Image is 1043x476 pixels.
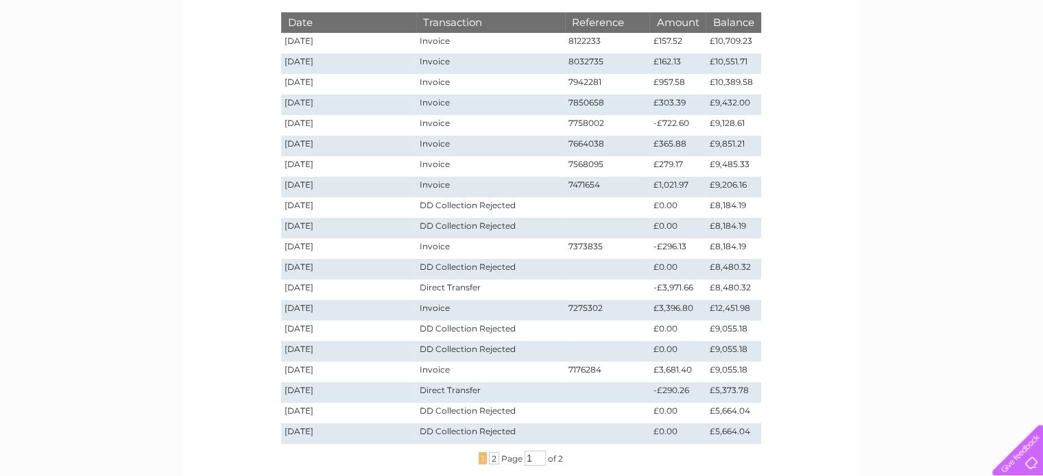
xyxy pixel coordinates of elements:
[649,382,706,403] td: -£290.26
[924,58,944,68] a: Blog
[706,74,760,95] td: £10,389.58
[489,452,499,464] span: 2
[565,136,650,156] td: 7664038
[565,53,650,74] td: 8032735
[281,238,417,259] td: [DATE]
[416,238,564,259] td: Invoice
[281,197,417,218] td: [DATE]
[416,362,564,382] td: Invoice
[706,95,760,115] td: £9,432.00
[565,74,650,95] td: 7942281
[706,403,760,423] td: £5,664.04
[836,58,866,68] a: Energy
[706,115,760,136] td: £9,128.61
[649,115,706,136] td: -£722.60
[706,238,760,259] td: £8,184.19
[416,53,564,74] td: Invoice
[416,300,564,321] td: Invoice
[649,423,706,444] td: £0.00
[416,197,564,218] td: DD Collection Rejected
[198,8,846,66] div: Clear Business is a trading name of Verastar Limited (registered in [GEOGRAPHIC_DATA] No. 3667643...
[874,58,915,68] a: Telecoms
[649,238,706,259] td: -£296.13
[416,12,564,32] th: Transaction
[565,12,650,32] th: Reference
[565,238,650,259] td: 7373835
[479,452,487,464] span: 1
[706,218,760,238] td: £8,184.19
[649,321,706,341] td: £0.00
[416,218,564,238] td: DD Collection Rejected
[416,382,564,403] td: Direct Transfer
[281,95,417,115] td: [DATE]
[281,341,417,362] td: [DATE]
[706,300,760,321] td: £12,451.98
[706,53,760,74] td: £10,551.71
[281,53,417,74] td: [DATE]
[706,177,760,197] td: £9,206.16
[649,218,706,238] td: £0.00
[281,362,417,382] td: [DATE]
[706,12,760,32] th: Balance
[565,362,650,382] td: 7176284
[281,74,417,95] td: [DATE]
[784,7,879,24] a: 0333 014 3131
[281,136,417,156] td: [DATE]
[416,95,564,115] td: Invoice
[649,177,706,197] td: £1,021.97
[281,423,417,444] td: [DATE]
[706,33,760,53] td: £10,709.23
[649,362,706,382] td: £3,681.40
[649,74,706,95] td: £957.58
[649,156,706,177] td: £279.17
[802,58,828,68] a: Water
[706,197,760,218] td: £8,184.19
[416,279,564,300] td: Direct Transfer
[706,321,760,341] td: £9,055.18
[281,300,417,321] td: [DATE]
[998,58,1030,68] a: Log out
[649,53,706,74] td: £162.13
[416,74,564,95] td: Invoice
[706,279,760,300] td: £8,480.32
[416,259,564,279] td: DD Collection Rejected
[281,382,417,403] td: [DATE]
[649,403,706,423] td: £0.00
[565,115,650,136] td: 7758002
[416,156,564,177] td: Invoice
[281,279,417,300] td: [DATE]
[281,403,417,423] td: [DATE]
[565,95,650,115] td: 7850658
[281,177,417,197] td: [DATE]
[706,156,760,177] td: £9,485.33
[416,321,564,341] td: DD Collection Rejected
[565,156,650,177] td: 7568095
[281,115,417,136] td: [DATE]
[952,58,985,68] a: Contact
[706,259,760,279] td: £8,480.32
[416,403,564,423] td: DD Collection Rejected
[649,259,706,279] td: £0.00
[281,321,417,341] td: [DATE]
[649,95,706,115] td: £303.39
[649,33,706,53] td: £157.52
[548,453,556,464] span: of
[416,115,564,136] td: Invoice
[706,136,760,156] td: £9,851.21
[281,259,417,279] td: [DATE]
[565,177,650,197] td: 7471654
[501,453,523,464] span: Page
[649,279,706,300] td: -£3,971.66
[649,12,706,32] th: Amount
[706,341,760,362] td: £9,055.18
[281,12,417,32] th: Date
[649,197,706,218] td: £0.00
[565,300,650,321] td: 7275302
[416,33,564,53] td: Invoice
[706,423,760,444] td: £5,664.04
[649,300,706,321] td: £3,396.80
[706,382,760,403] td: £5,373.78
[565,33,650,53] td: 8122233
[416,136,564,156] td: Invoice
